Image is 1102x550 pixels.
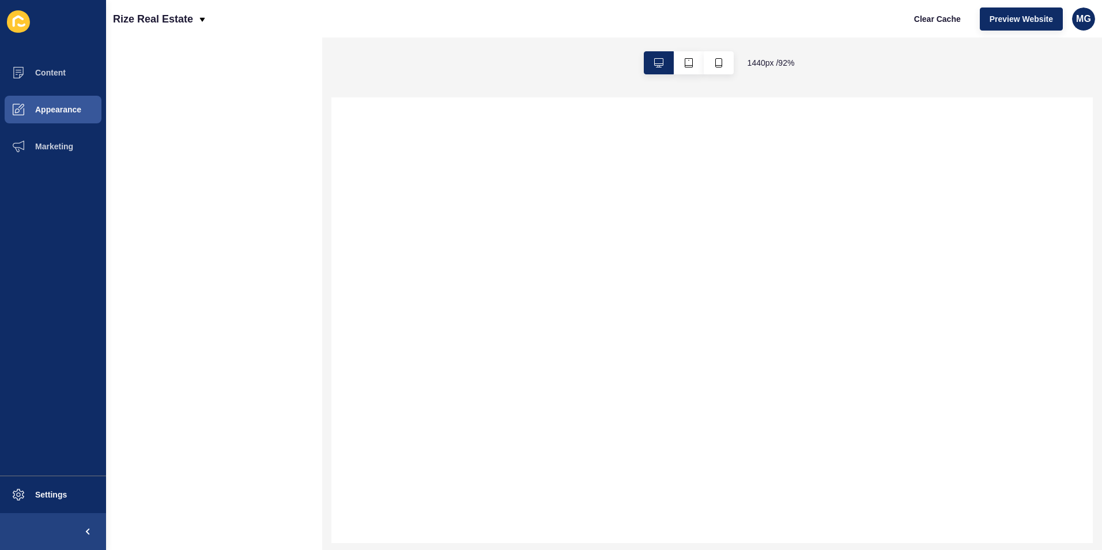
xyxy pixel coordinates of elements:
button: Preview Website [980,7,1063,31]
button: Clear Cache [904,7,971,31]
span: MG [1076,13,1091,25]
span: 1440 px / 92 % [748,57,795,69]
p: Rize Real Estate [113,5,193,33]
span: Clear Cache [914,13,961,25]
span: Preview Website [990,13,1053,25]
